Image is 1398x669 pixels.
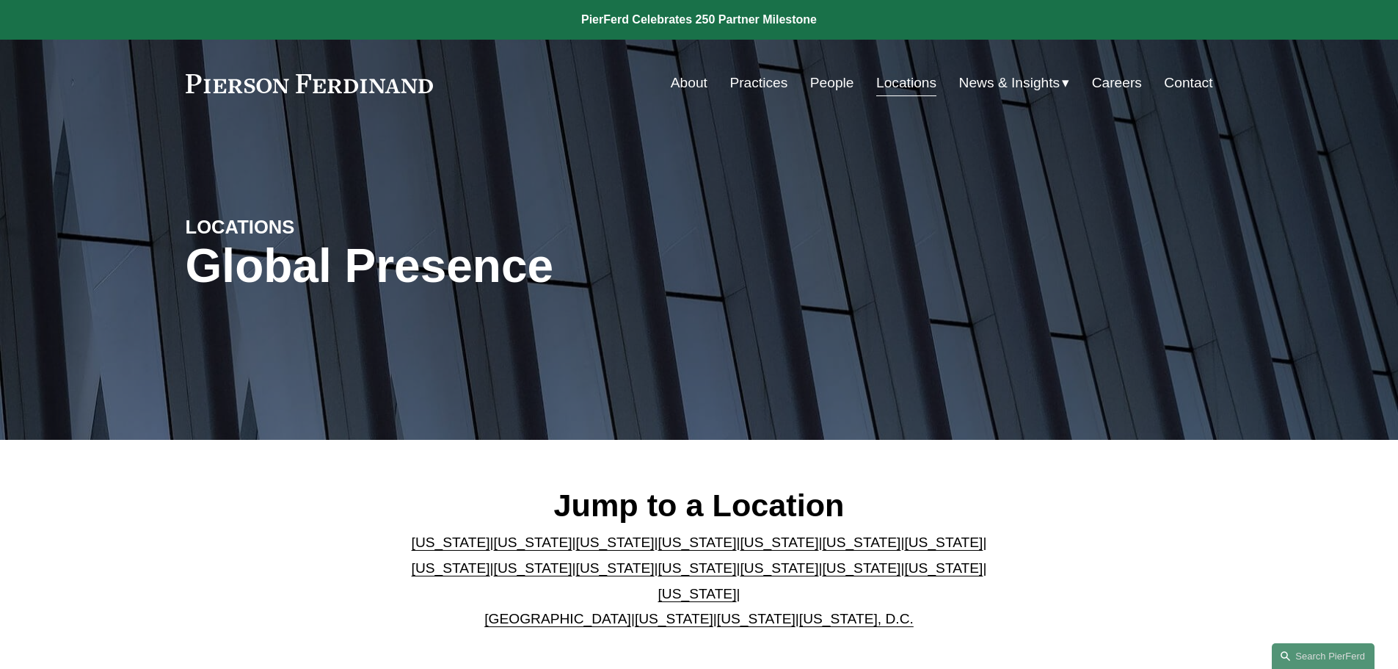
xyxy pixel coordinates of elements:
a: [US_STATE] [740,560,818,576]
a: [US_STATE] [635,611,713,626]
a: People [810,69,854,97]
a: [US_STATE] [740,535,818,550]
p: | | | | | | | | | | | | | | | | | | [399,530,999,632]
a: [US_STATE] [576,535,655,550]
h2: Jump to a Location [399,486,999,524]
a: Locations [876,69,936,97]
a: [US_STATE] [717,611,796,626]
a: [US_STATE] [494,560,572,576]
a: [US_STATE] [412,560,490,576]
h4: LOCATIONS [186,215,443,239]
a: [US_STATE] [658,560,737,576]
span: News & Insights [959,70,1060,96]
a: About [671,69,707,97]
h1: Global Presence [186,239,870,293]
a: [US_STATE] [658,535,737,550]
a: Contact [1164,69,1212,97]
a: [GEOGRAPHIC_DATA] [484,611,631,626]
a: [US_STATE] [904,535,983,550]
a: [US_STATE] [658,586,737,601]
a: [US_STATE] [412,535,490,550]
a: [US_STATE] [494,535,572,550]
a: [US_STATE] [904,560,983,576]
a: [US_STATE] [576,560,655,576]
a: [US_STATE] [822,560,900,576]
a: folder dropdown [959,69,1070,97]
a: [US_STATE], D.C. [799,611,914,626]
a: Practices [729,69,787,97]
a: Search this site [1272,643,1375,669]
a: [US_STATE] [822,535,900,550]
a: Careers [1092,69,1142,97]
